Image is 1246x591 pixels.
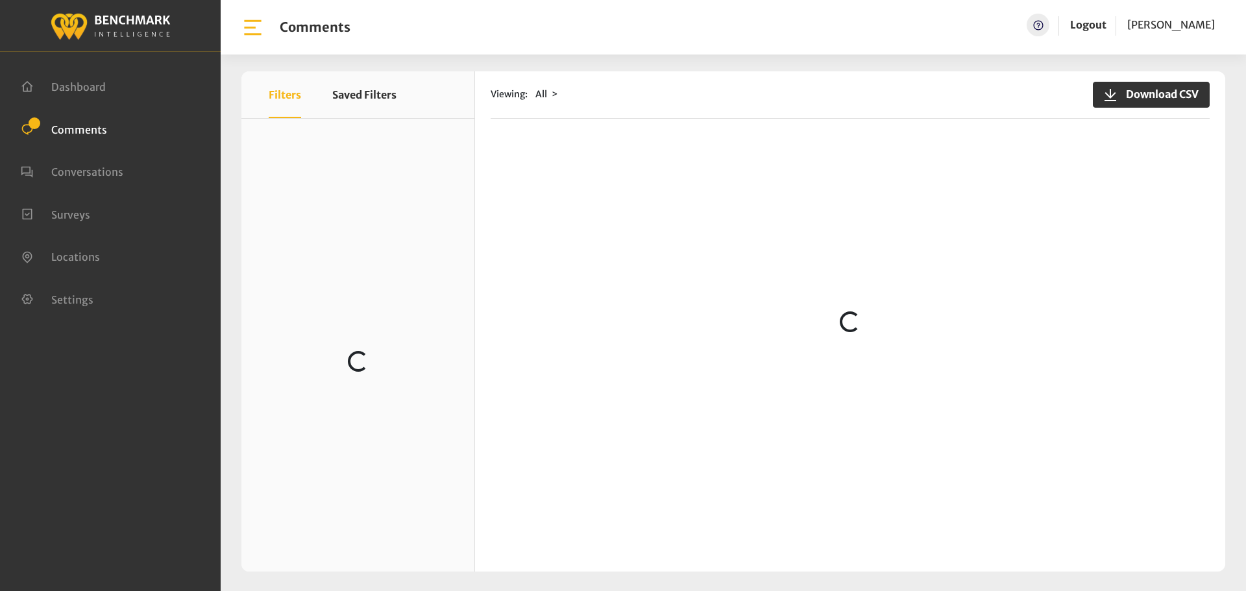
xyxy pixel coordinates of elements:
span: [PERSON_NAME] [1127,18,1215,31]
span: Locations [51,250,100,263]
a: Dashboard [21,79,106,92]
img: benchmark [50,10,171,42]
span: Comments [51,123,107,136]
a: Comments [21,122,107,135]
a: Surveys [21,207,90,220]
a: Settings [21,292,93,305]
span: Viewing: [491,88,528,101]
button: Saved Filters [332,71,397,118]
span: All [535,88,547,100]
span: Conversations [51,165,123,178]
a: Conversations [21,164,123,177]
span: Settings [51,293,93,306]
a: Logout [1070,14,1106,36]
a: Logout [1070,18,1106,31]
h1: Comments [280,19,350,35]
span: Download CSV [1118,86,1199,102]
a: Locations [21,249,100,262]
a: [PERSON_NAME] [1127,14,1215,36]
img: bar [241,16,264,39]
button: Download CSV [1093,82,1210,108]
span: Dashboard [51,80,106,93]
span: Surveys [51,208,90,221]
button: Filters [269,71,301,118]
